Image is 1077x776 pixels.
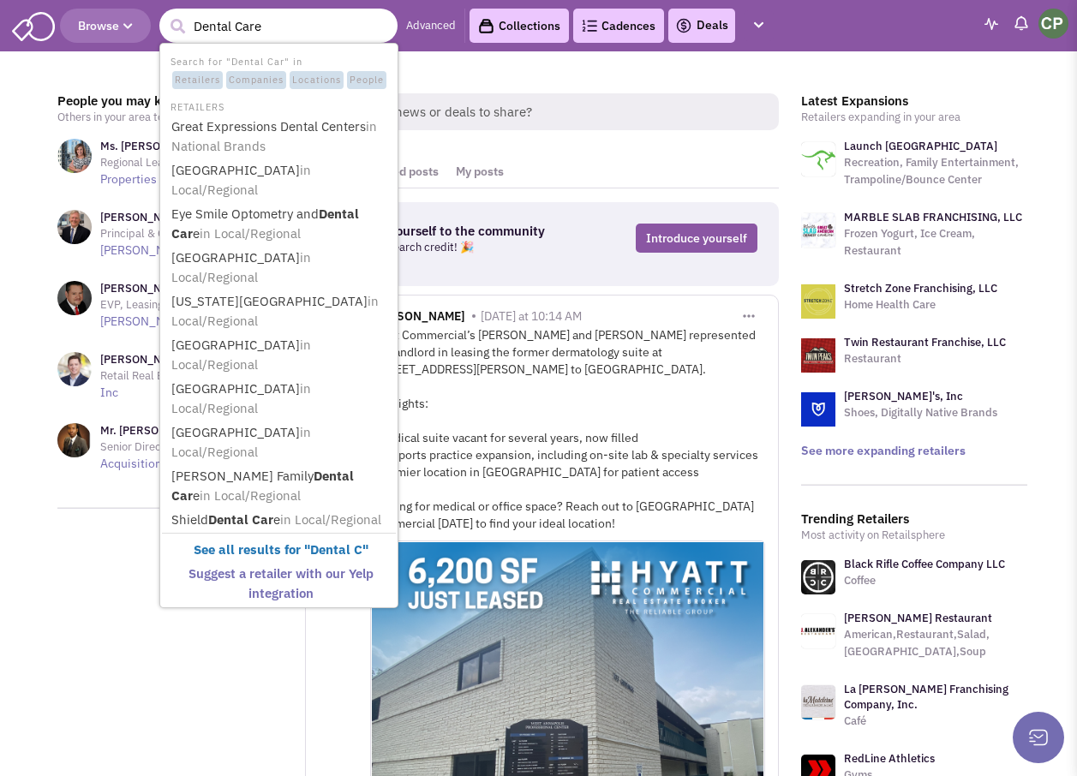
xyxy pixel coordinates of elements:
img: logo [801,392,835,427]
a: [PERSON_NAME] Partners [100,242,240,258]
b: Dental Car [208,511,273,528]
div: Hyatt Commercial’s [PERSON_NAME] and [PERSON_NAME] represented the landlord in leasing the former... [370,326,765,532]
a: [PERSON_NAME] [PERSON_NAME] VENTURES [100,296,271,329]
p: Café [844,713,1027,730]
span: in Local/Regional [200,487,301,504]
a: Black Rifle Coffee Company LLC [844,557,1005,571]
img: Cadences_logo.png [582,20,597,32]
a: Suggest a retailer with our Yelp integration [166,563,395,605]
h3: Trending Retailers [801,511,1027,527]
img: logo [801,284,835,319]
span: in National Brands [171,118,377,154]
a: Stretch Zone Franchising, LLC [844,281,997,295]
li: RETAILERS [162,97,396,115]
h3: Introduce yourself to the community [326,224,569,239]
h3: [PERSON_NAME] [100,281,284,296]
a: Great Expressions Dental Centersin National Brands [166,116,395,158]
span: in Local/Regional [171,337,311,373]
p: Shoes, Digitally Native Brands [844,404,997,421]
a: [GEOGRAPHIC_DATA]in Local/Regional [166,421,395,463]
a: RedLine Athletics [844,751,935,766]
h3: People you may know [57,93,284,109]
input: Search [159,9,398,43]
span: Regional Leasing Manager at [100,155,242,170]
span: in Local/Regional [171,380,311,416]
a: [PERSON_NAME]'s, Inc [844,389,963,403]
span: Browse [78,18,133,33]
li: Search for "Dental Car" in [162,51,396,91]
a: My posts [447,156,512,188]
p: American,Restaurant,Salad,[GEOGRAPHIC_DATA],Soup [844,626,1027,660]
button: Browse [60,9,151,43]
span: Retailers [172,71,223,90]
a: KLNB Inc [100,367,274,400]
span: EVP, Leasing at [100,297,177,312]
span: Retail news or deals to share? [344,93,779,130]
a: Eye Smile Optometry andDental Carein Local/Regional [166,203,395,245]
a: Cadences [573,9,664,43]
a: Launch [GEOGRAPHIC_DATA] [844,139,997,153]
p: Frozen Yogurt, Ice Cream, Restaurant [844,225,1027,260]
img: logo [801,338,835,373]
h3: Latest Expansions [801,93,1027,109]
img: Cindy Park [1038,9,1068,39]
span: Senior Director at [100,439,188,454]
a: Collections [470,9,569,43]
h3: Mr. [PERSON_NAME] [100,423,284,439]
b: Dental Car [171,206,359,242]
a: MARBLE SLAB FRANCHISING, LLC [844,210,1022,224]
a: Saved posts [363,156,447,188]
a: Introduce yourself [636,224,757,253]
img: logo [801,142,835,176]
a: [US_STATE][GEOGRAPHIC_DATA]in Local/Regional [166,290,395,332]
span: Locations [290,71,344,90]
a: ShieldDental Carein Local/Regional [166,509,395,532]
a: Advanced [406,18,456,34]
span: in Local/Regional [171,162,311,198]
span: in Local/Regional [171,424,311,460]
a: [GEOGRAPHIC_DATA]in Local/Regional [166,159,395,201]
span: in Local/Regional [171,293,379,329]
p: Coffee [844,572,1005,589]
span: [DATE] at 10:14 AM [481,308,582,324]
a: [PERSON_NAME] Restaurant [844,611,992,625]
span: Companies [226,71,286,90]
h3: [PERSON_NAME] [100,352,284,367]
p: Others in your area to connect with [57,109,284,126]
p: Restaurant [844,350,1006,367]
img: logo [801,213,835,248]
b: Dental Car [171,468,354,504]
a: Deals [675,15,728,36]
img: SmartAdmin [12,9,55,41]
img: icon-collection-lavender-black.svg [478,18,494,34]
img: icon-deals.svg [675,15,692,36]
a: La [PERSON_NAME] Franchising Company, Inc. [844,682,1008,712]
a: Atapco Properties [100,154,283,187]
a: [PERSON_NAME] FamilyDental Carein Local/Regional [166,465,395,507]
span: Principal & Chief Financial Officer at [100,226,278,241]
h3: [PERSON_NAME] [100,210,284,225]
span: Retail Real Estate Advisor at [100,368,242,383]
h3: Ms. [PERSON_NAME] [100,139,284,154]
span: People [347,71,386,90]
p: Get a free research credit! 🎉 [326,239,569,256]
p: Most activity on Retailsphere [801,527,1027,544]
a: [GEOGRAPHIC_DATA]in Local/Regional [166,247,395,289]
a: See all results for "Dental C" [166,539,395,562]
a: See more expanding retailers [801,443,966,458]
p: Home Health Care [844,296,997,313]
a: [GEOGRAPHIC_DATA]in Local/Regional [166,334,395,376]
p: Recreation, Family Entertainment, Trampoline/Bounce Center [844,154,1027,188]
p: Retailers expanding in your area [801,109,1027,126]
span: [PERSON_NAME] [370,308,465,328]
b: See all results for "Dental C" [194,541,368,558]
span: in Local/Regional [200,225,301,242]
b: Suggest a retailer with our Yelp integration [188,565,374,601]
a: Mid Atlantic Acquisitions LLC [100,439,255,471]
span: in Local/Regional [171,249,311,285]
a: Twin Restaurant Franchise, LLC [844,335,1006,349]
a: [GEOGRAPHIC_DATA]in Local/Regional [166,378,395,420]
span: in Local/Regional [280,511,381,528]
